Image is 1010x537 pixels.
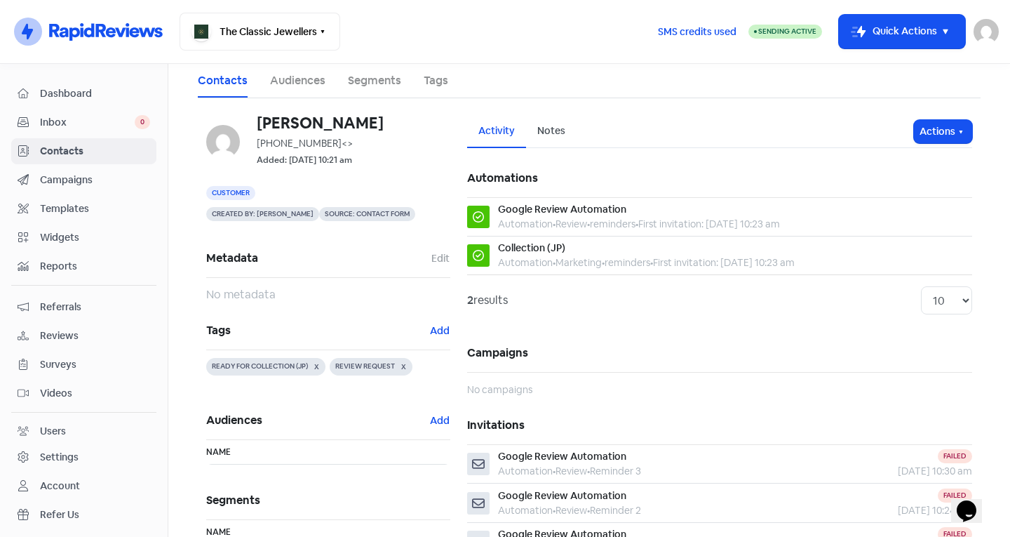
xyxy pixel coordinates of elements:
[602,256,605,269] b: •
[198,72,248,89] a: Contacts
[553,256,555,269] b: •
[40,424,66,439] div: Users
[11,352,156,378] a: Surveys
[319,207,415,221] span: Source: Contact form
[467,383,532,396] span: No campaigns
[653,256,795,269] span: First invitation: [DATE] 10:23 am
[40,201,150,216] span: Templates
[429,413,450,429] button: Add
[11,323,156,349] a: Reviews
[498,503,641,518] div: Automation Review Reminder 2
[11,418,156,444] a: Users
[587,504,590,517] b: •
[467,292,508,309] div: results
[646,23,748,38] a: SMS credits used
[308,358,325,376] button: X
[348,72,401,89] a: Segments
[553,465,555,477] b: •
[212,362,308,371] span: READY FOR COLLECTION (JP)
[206,248,431,269] span: Metadata
[11,294,156,320] a: Referrals
[553,504,555,517] b: •
[206,186,255,200] span: Customer
[553,218,555,230] b: •
[40,450,79,465] div: Settings
[498,241,565,256] div: Collection (JP)
[40,479,80,493] div: Account
[342,137,353,150] span: <>
[206,207,319,221] span: Created by: [PERSON_NAME]
[839,15,965,48] button: Quick Actions
[498,218,553,230] span: Automation
[555,218,587,230] span: Review
[467,406,972,444] h5: Invitations
[270,72,325,89] a: Audiences
[11,380,156,406] a: Videos
[498,464,641,479] div: Automation Review Reminder 3
[11,81,156,107] a: Dashboard
[40,144,150,159] span: Contacts
[40,386,150,401] span: Videos
[11,473,156,499] a: Account
[257,154,352,167] small: Added: [DATE] 10:21 am
[758,27,816,36] span: Sending Active
[819,464,972,479] div: [DATE] 10:30 am
[467,159,972,197] h5: Automations
[40,508,150,522] span: Refer Us
[635,218,638,230] b: •
[498,450,626,463] span: Google Review Automation
[40,115,135,130] span: Inbox
[429,323,450,339] button: Add
[650,256,653,269] b: •
[478,124,515,138] div: Activity
[587,465,590,477] b: •
[395,358,412,376] button: X
[951,481,996,523] iframe: chat widget
[555,256,602,269] span: Marketing
[537,124,565,138] div: Notes
[11,502,156,528] a: Refer Us
[206,125,240,159] img: d41d8cd98f00b204e9800998ecf8427e
[587,218,590,230] b: •
[498,202,626,217] div: Google Review Automation
[11,444,156,470] a: Settings
[638,218,780,230] span: First invitation: [DATE] 10:23 am
[257,115,450,131] h6: [PERSON_NAME]
[206,286,450,303] div: No metadata
[11,167,156,193] a: Campaigns
[974,19,999,44] img: User
[40,173,150,187] span: Campaigns
[938,449,972,463] div: Failed
[658,25,736,39] span: SMS credits used
[40,329,150,343] span: Reviews
[11,196,156,222] a: Templates
[180,13,340,51] button: The Classic Jewellers
[819,503,972,518] div: [DATE] 10:24 am
[40,86,150,101] span: Dashboard
[206,440,450,465] th: Name
[467,334,972,372] h5: Campaigns
[11,110,156,135] a: Inbox 0
[11,138,156,164] a: Contacts
[135,115,150,129] span: 0
[498,489,626,502] span: Google Review Automation
[590,218,635,230] span: reminders
[206,320,429,341] span: Tags
[40,300,150,314] span: Referrals
[206,410,429,431] span: Audiences
[914,120,972,143] button: Actions
[605,256,650,269] span: reminders
[11,253,156,279] a: Reports
[206,482,450,519] h5: Segments
[257,136,450,151] div: [PHONE_NUMBER]
[335,362,395,371] span: REVIEW REQUEST
[424,72,448,89] a: Tags
[40,259,150,274] span: Reports
[40,357,150,372] span: Surveys
[498,256,553,269] span: Automation
[938,489,972,503] div: Failed
[40,230,150,245] span: Widgets
[467,293,473,307] strong: 2
[748,23,822,40] a: Sending Active
[11,225,156,251] a: Widgets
